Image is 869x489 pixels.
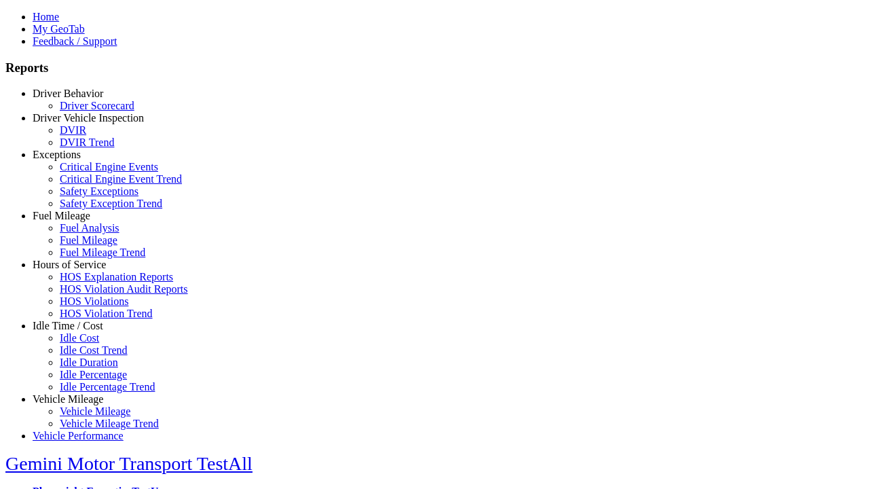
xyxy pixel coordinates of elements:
[60,405,130,417] a: Vehicle Mileage
[33,149,81,160] a: Exceptions
[60,185,138,197] a: Safety Exceptions
[60,247,145,258] a: Fuel Mileage Trend
[60,295,128,307] a: HOS Violations
[60,283,188,295] a: HOS Violation Audit Reports
[60,308,153,319] a: HOS Violation Trend
[60,344,128,356] a: Idle Cost Trend
[60,332,99,344] a: Idle Cost
[60,198,162,209] a: Safety Exception Trend
[60,222,119,234] a: Fuel Analysis
[33,112,144,124] a: Driver Vehicle Inspection
[33,320,103,331] a: Idle Time / Cost
[33,259,106,270] a: Hours of Service
[60,357,118,368] a: Idle Duration
[60,100,134,111] a: Driver Scorecard
[33,430,124,441] a: Vehicle Performance
[33,393,103,405] a: Vehicle Mileage
[33,88,103,99] a: Driver Behavior
[60,381,155,393] a: Idle Percentage Trend
[60,137,114,148] a: DVIR Trend
[33,23,85,35] a: My GeoTab
[5,60,864,75] h3: Reports
[33,35,117,47] a: Feedback / Support
[60,271,173,283] a: HOS Explanation Reports
[60,418,159,429] a: Vehicle Mileage Trend
[5,453,253,474] a: Gemini Motor Transport TestAll
[33,210,90,221] a: Fuel Mileage
[60,124,86,136] a: DVIR
[33,11,59,22] a: Home
[60,234,117,246] a: Fuel Mileage
[60,369,127,380] a: Idle Percentage
[60,161,158,173] a: Critical Engine Events
[60,173,182,185] a: Critical Engine Event Trend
